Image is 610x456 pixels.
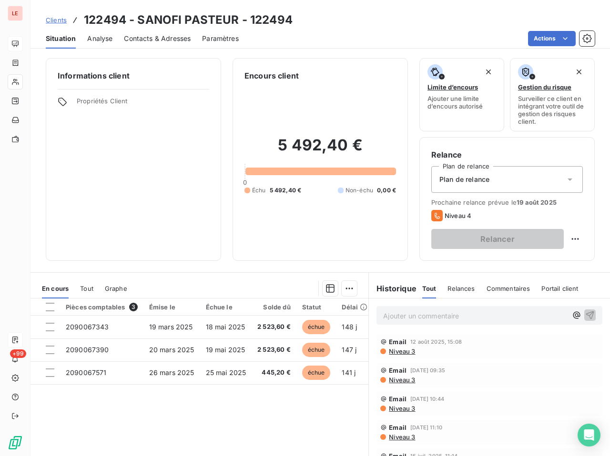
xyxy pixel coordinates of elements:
h6: Historique [369,283,417,294]
span: 18 mai 2025 [206,323,245,331]
span: Email [389,395,407,403]
span: 26 mars 2025 [149,368,194,377]
span: 445,20 € [257,368,291,377]
div: Statut [302,303,331,311]
h6: Relance [431,149,583,160]
span: [DATE] 11:10 [410,425,442,430]
span: En cours [42,285,69,292]
h6: Encours client [244,70,299,81]
button: Actions [528,31,576,46]
span: 2 523,60 € [257,322,291,332]
span: 0 [243,178,247,186]
span: +99 [10,349,26,358]
span: Paramètres [202,34,239,43]
span: Clients [46,16,67,24]
span: 2090067571 [66,368,107,377]
span: Commentaires [487,285,530,292]
button: Limite d’encoursAjouter une limite d’encours autorisé [419,58,504,131]
span: Email [389,424,407,431]
span: Propriétés Client [77,97,209,110]
img: Logo LeanPay [8,435,23,450]
span: Niveau 4 [445,212,471,219]
span: 0,00 € [377,186,396,195]
button: Relancer [431,229,564,249]
span: 2 523,60 € [257,345,291,355]
span: Non-échu [346,186,373,195]
h3: 122494 - SANOFI PASTEUR - 122494 [84,11,293,29]
div: LE [8,6,23,21]
span: Tout [422,285,437,292]
span: échue [302,366,331,380]
span: Relances [447,285,475,292]
h6: Informations client [58,70,209,81]
span: Contacts & Adresses [124,34,191,43]
span: [DATE] 10:44 [410,396,444,402]
span: Situation [46,34,76,43]
span: 12 août 2025, 15:08 [410,339,462,345]
span: 141 j [342,368,356,377]
div: Délai [342,303,367,311]
span: Email [389,338,407,346]
a: Clients [46,15,67,25]
span: Prochaine relance prévue le [431,198,583,206]
span: Ajouter une limite d’encours autorisé [427,95,496,110]
div: Émise le [149,303,194,311]
span: Surveiller ce client en intégrant votre outil de gestion des risques client. [518,95,587,125]
span: Email [389,367,407,374]
button: Gestion du risqueSurveiller ce client en intégrant votre outil de gestion des risques client. [510,58,595,131]
span: 2090067343 [66,323,109,331]
div: Solde dû [257,303,291,311]
span: 19 mars 2025 [149,323,193,331]
div: Open Intercom Messenger [578,424,600,446]
span: 5 492,40 € [270,186,302,195]
span: Gestion du risque [518,83,571,91]
span: Échu [252,186,266,195]
span: 148 j [342,323,357,331]
span: 147 j [342,346,356,354]
span: Tout [80,285,93,292]
span: Niveau 3 [388,376,415,384]
span: Limite d’encours [427,83,478,91]
span: Portail client [541,285,578,292]
span: échue [302,343,331,357]
span: 19 août 2025 [517,198,557,206]
span: 3 [129,303,138,311]
span: Niveau 3 [388,347,415,355]
span: Plan de relance [439,175,489,184]
span: 19 mai 2025 [206,346,245,354]
span: 2090067390 [66,346,109,354]
div: Échue le [206,303,246,311]
div: Pièces comptables [66,303,138,311]
span: Niveau 3 [388,433,415,441]
span: Niveau 3 [388,405,415,412]
span: 20 mars 2025 [149,346,194,354]
span: échue [302,320,331,334]
span: Analyse [87,34,112,43]
span: 25 mai 2025 [206,368,246,377]
span: [DATE] 09:35 [410,367,445,373]
span: Graphe [105,285,127,292]
h2: 5 492,40 € [244,136,396,164]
